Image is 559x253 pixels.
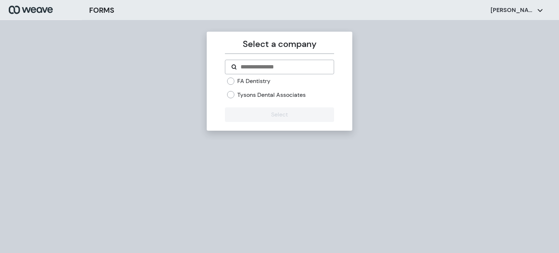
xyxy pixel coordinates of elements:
[237,91,306,99] label: Tysons Dental Associates
[225,37,334,51] p: Select a company
[240,63,328,71] input: Search
[89,5,114,16] h3: FORMS
[237,77,270,85] label: FA Dentistry
[491,6,534,14] p: [PERSON_NAME]
[225,107,334,122] button: Select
